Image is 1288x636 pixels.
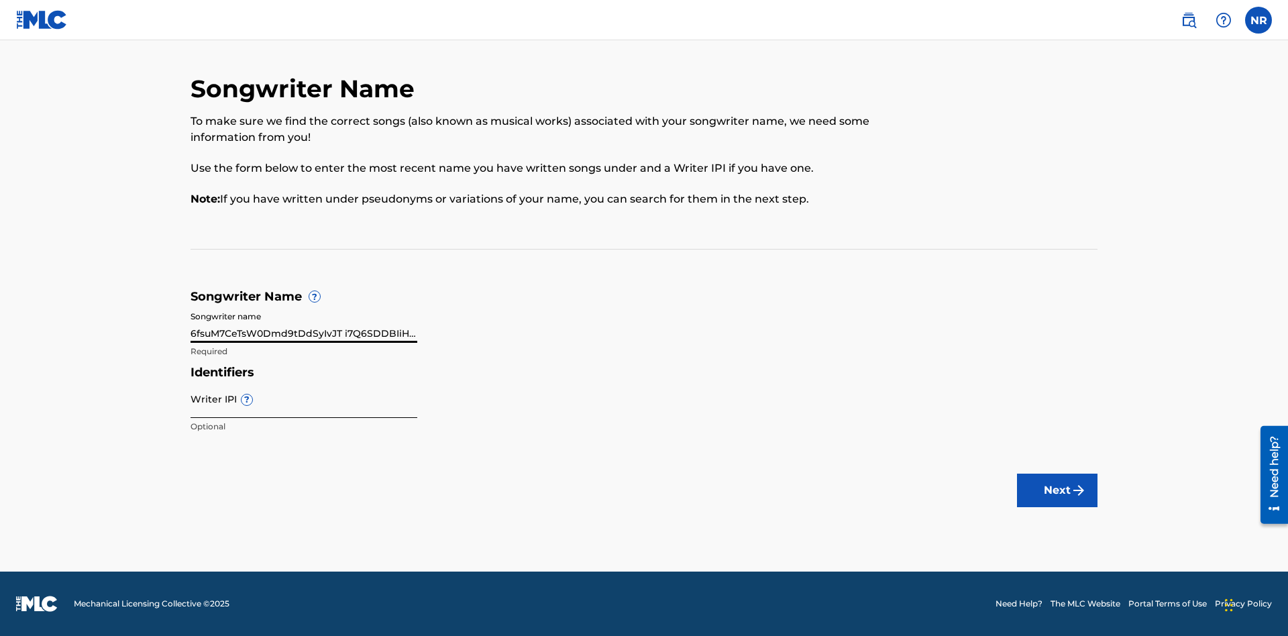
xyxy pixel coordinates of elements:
img: MLC Logo [16,10,68,30]
p: Required [191,346,417,358]
button: Next [1017,474,1097,507]
img: logo [16,596,58,612]
div: User Menu [1245,7,1272,34]
span: Mechanical Licensing Collective © 2025 [74,598,229,610]
h5: Songwriter Name [191,289,1097,305]
b: Note: [191,193,220,205]
p: To make sure we find the correct songs (also known as musical works) associated with your songwri... [191,113,916,146]
a: Public Search [1175,7,1202,34]
img: help [1216,12,1232,28]
a: Privacy Policy [1215,598,1272,610]
p: If you have written under pseudonyms or variations of your name, you can search for them in the n... [191,191,916,207]
span: ? [241,394,252,405]
h2: Songwriter Name [191,74,421,104]
img: f7272a7cc735f4ea7f67.svg [1071,482,1087,498]
div: Drag [1225,585,1233,625]
a: Need Help? [996,598,1042,610]
iframe: Resource Center [1250,421,1288,531]
h5: Identifiers [191,365,1097,380]
a: Portal Terms of Use [1128,598,1207,610]
a: The MLC Website [1051,598,1120,610]
img: search [1181,12,1197,28]
p: Optional [191,421,417,433]
iframe: Chat Widget [1221,572,1288,636]
div: Help [1210,7,1237,34]
p: Use the form below to enter the most recent name you have written songs under and a Writer IPI if... [191,160,916,176]
span: ? [309,291,320,302]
